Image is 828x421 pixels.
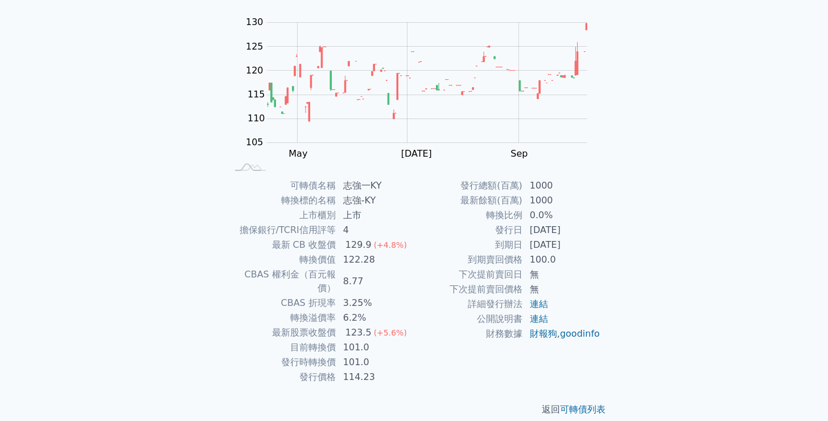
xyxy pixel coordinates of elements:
div: 123.5 [343,326,374,340]
tspan: 105 [246,137,263,148]
td: 發行日 [414,223,523,238]
span: (+5.6%) [374,328,407,337]
td: [DATE] [523,223,601,238]
td: 1000 [523,193,601,208]
a: 連結 [530,299,548,309]
tspan: Sep [510,148,528,159]
tspan: 110 [248,113,265,124]
td: 0.0% [523,208,601,223]
a: 可轉債列表 [560,404,605,415]
td: 122.28 [336,252,414,267]
td: 上市 [336,208,414,223]
td: 最新股票收盤價 [228,325,336,340]
td: 3.25% [336,296,414,310]
td: 到期日 [414,238,523,252]
span: (+4.8%) [374,240,407,250]
a: goodinfo [560,328,600,339]
td: 100.0 [523,252,601,267]
td: 無 [523,282,601,297]
td: 101.0 [336,355,414,370]
td: 可轉債名稱 [228,178,336,193]
td: 發行時轉換價 [228,355,336,370]
td: 擔保銀行/TCRI信用評等 [228,223,336,238]
td: 轉換溢價率 [228,310,336,325]
td: 114.23 [336,370,414,385]
td: , [523,326,601,341]
td: 4 [336,223,414,238]
div: 129.9 [343,238,374,252]
tspan: 130 [246,17,263,27]
td: 志強一KY [336,178,414,193]
td: 志強-KY [336,193,414,208]
td: 轉換標的名稱 [228,193,336,208]
tspan: 115 [248,89,265,100]
g: Series [267,23,587,121]
a: 財報狗 [530,328,557,339]
td: 最新餘額(百萬) [414,193,523,208]
td: 下次提前賣回價格 [414,282,523,297]
td: 發行價格 [228,370,336,385]
td: 到期賣回價格 [414,252,523,267]
td: 8.77 [336,267,414,296]
tspan: 125 [246,41,263,52]
td: CBAS 折現率 [228,296,336,310]
td: 101.0 [336,340,414,355]
td: 財務數據 [414,326,523,341]
tspan: May [289,148,307,159]
tspan: 120 [246,65,263,76]
td: 公開說明書 [414,312,523,326]
td: 上市櫃別 [228,208,336,223]
a: 連結 [530,313,548,324]
td: 發行總額(百萬) [414,178,523,193]
td: 無 [523,267,601,282]
td: 下次提前賣回日 [414,267,523,282]
td: 轉換比例 [414,208,523,223]
td: 轉換價值 [228,252,336,267]
td: [DATE] [523,238,601,252]
tspan: [DATE] [401,148,432,159]
g: Chart [240,17,604,159]
td: CBAS 權利金（百元報價） [228,267,336,296]
td: 目前轉換價 [228,340,336,355]
td: 最新 CB 收盤價 [228,238,336,252]
td: 6.2% [336,310,414,325]
td: 1000 [523,178,601,193]
td: 詳細發行辦法 [414,297,523,312]
p: 返回 [214,403,615,416]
